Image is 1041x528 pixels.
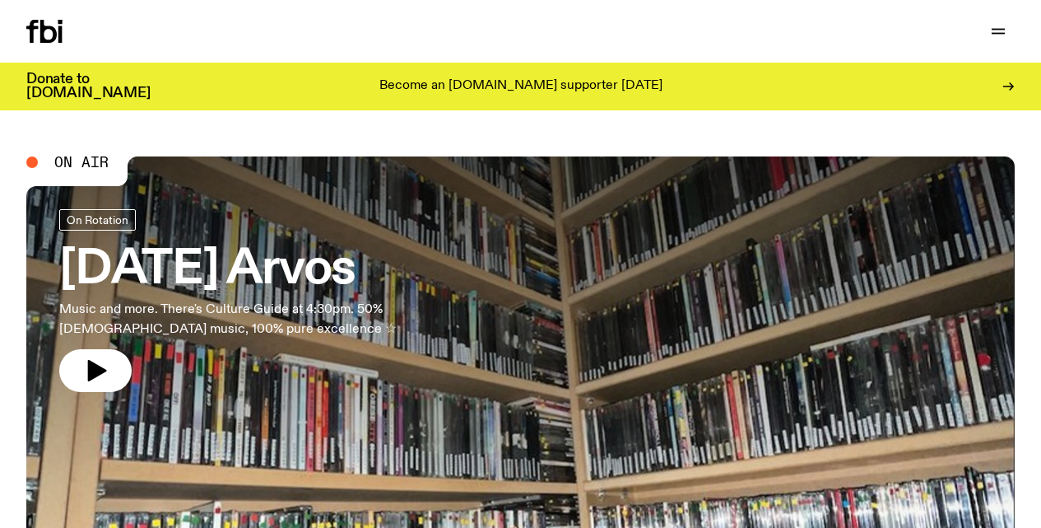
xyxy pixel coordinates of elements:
h3: Donate to [DOMAIN_NAME] [26,72,151,100]
span: On Air [54,155,109,170]
p: Music and more. There's Culture Guide at 4:30pm. 50% [DEMOGRAPHIC_DATA] music, 100% pure excellen... [59,300,481,339]
a: On Rotation [59,209,136,231]
h3: [DATE] Arvos [59,247,481,293]
p: Become an [DOMAIN_NAME] supporter [DATE] [379,79,662,94]
a: [DATE] ArvosMusic and more. There's Culture Guide at 4:30pm. 50% [DEMOGRAPHIC_DATA] music, 100% p... [59,209,481,392]
span: On Rotation [67,213,128,226]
